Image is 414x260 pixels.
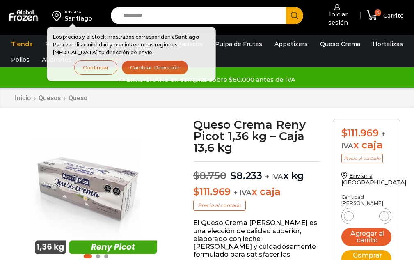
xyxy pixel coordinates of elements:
p: Los precios y el stock mostrados corresponden a . Para ver disponibilidad y precios en otras regi... [53,33,210,57]
button: Continuar [74,60,117,75]
a: Quesos [38,94,61,102]
span: Iniciar sesión [318,10,357,27]
div: x caja [341,127,391,151]
p: Cantidad [PERSON_NAME] [341,194,391,206]
p: x kg [193,161,320,182]
div: Enviar a [64,9,92,14]
a: Papas Fritas [41,36,87,52]
input: Product quantity [359,210,374,222]
span: Go to slide 2 [96,254,100,258]
span: + IVA [265,173,283,181]
button: Cambiar Dirección [121,60,188,75]
span: Go to slide 3 [104,254,108,258]
bdi: 8.233 [230,170,262,182]
bdi: 111.969 [341,127,379,139]
span: Carrito [381,12,404,20]
bdi: 8.750 [193,170,226,182]
a: Pulpa de Frutas [211,36,266,52]
span: Go to slide 1 [84,254,92,258]
a: Abarrotes [38,52,76,67]
nav: Breadcrumb [14,94,88,102]
a: Appetizers [270,36,312,52]
span: $ [193,170,199,182]
button: Agregar al carrito [341,228,391,246]
bdi: 111.969 [193,186,231,198]
h1: Queso Crema Reny Picot 1,36 kg – Caja 13,6 kg [193,119,320,153]
strong: Santiago [175,34,199,40]
a: Tienda [7,36,37,52]
a: Enviar a [GEOGRAPHIC_DATA] [341,172,407,186]
span: 0 [375,9,381,16]
span: + IVA [233,189,252,197]
a: Inicio [14,94,31,102]
div: Santiago [64,14,92,23]
a: Pollos [7,52,34,67]
button: Search button [286,7,303,24]
p: x caja [193,186,320,198]
span: $ [193,186,199,198]
a: Queso Crema [316,36,364,52]
span: $ [230,170,236,182]
a: 0 Carrito [365,6,406,25]
p: Precio al contado [193,200,246,211]
a: Hortalizas [368,36,407,52]
a: Queso [68,94,88,102]
p: Precio al contado [341,154,383,163]
img: address-field-icon.svg [52,9,64,23]
span: $ [341,127,348,139]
